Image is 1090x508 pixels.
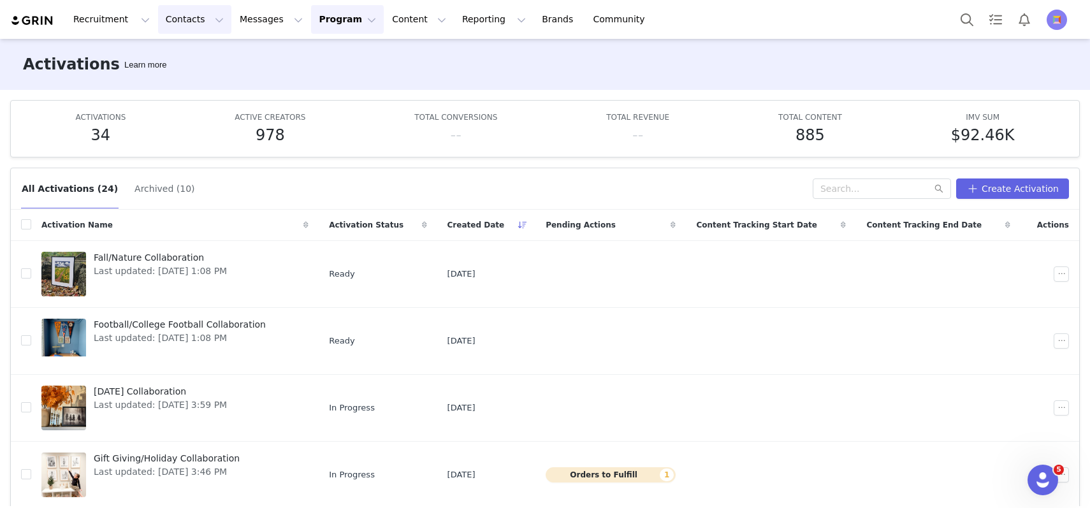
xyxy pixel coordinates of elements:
span: Content Tracking Start Date [696,219,817,231]
span: Last updated: [DATE] 1:08 PM [94,265,227,278]
span: Activation Name [41,219,113,231]
span: Pending Actions [546,219,616,231]
span: Gift Giving/Holiday Collaboration [94,452,240,465]
span: Content Tracking End Date [866,219,982,231]
a: Gift Giving/Holiday CollaborationLast updated: [DATE] 3:46 PM [41,449,309,500]
button: Profile [1039,10,1080,30]
span: IMV SUM [966,113,999,122]
h3: Activations [23,53,120,76]
span: In Progress [329,402,375,414]
a: Fall/Nature CollaborationLast updated: [DATE] 1:08 PM [41,249,309,300]
span: Football/College Football Collaboration [94,318,266,331]
button: Search [953,5,981,34]
a: Community [586,5,658,34]
h5: -- [632,124,643,147]
img: 0e14ce14-315d-4a48-b82d-14624b80e483.jpg [1047,10,1067,30]
a: [DATE] CollaborationLast updated: [DATE] 3:59 PM [41,382,309,433]
h5: 34 [91,124,111,147]
span: 5 [1054,465,1064,475]
button: Contacts [158,5,231,34]
span: [DATE] [447,335,476,347]
h5: -- [451,124,461,147]
a: Tasks [982,5,1010,34]
span: [DATE] [447,402,476,414]
button: Create Activation [956,178,1069,199]
span: ACTIVATIONS [75,113,126,122]
span: ACTIVE CREATORS [235,113,305,122]
span: Fall/Nature Collaboration [94,251,227,265]
span: Created Date [447,219,505,231]
span: Last updated: [DATE] 1:08 PM [94,331,266,345]
button: Reporting [454,5,534,34]
button: Archived (10) [134,178,195,199]
span: Last updated: [DATE] 3:46 PM [94,465,240,479]
h5: $92.46K [951,124,1015,147]
span: TOTAL CONVERSIONS [414,113,497,122]
span: In Progress [329,468,375,481]
button: Orders to Fulfill1 [546,467,676,483]
button: Program [311,5,384,34]
span: Last updated: [DATE] 3:59 PM [94,398,227,412]
span: Activation Status [329,219,403,231]
i: icon: search [934,184,943,193]
span: [DATE] [447,468,476,481]
div: Tooltip anchor [122,59,169,71]
span: TOTAL REVENUE [606,113,669,122]
input: Search... [813,178,951,199]
a: Football/College Football CollaborationLast updated: [DATE] 1:08 PM [41,316,309,366]
div: Actions [1021,212,1079,238]
span: [DATE] Collaboration [94,385,227,398]
a: Brands [534,5,585,34]
button: Recruitment [66,5,157,34]
button: Notifications [1010,5,1038,34]
button: Messages [232,5,310,34]
span: Ready [329,268,354,280]
button: All Activations (24) [21,178,119,199]
button: Content [384,5,454,34]
span: TOTAL CONTENT [778,113,842,122]
h5: 885 [796,124,825,147]
h5: 978 [256,124,285,147]
span: [DATE] [447,268,476,280]
iframe: Intercom live chat [1028,465,1058,495]
img: grin logo [10,15,55,27]
span: Ready [329,335,354,347]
